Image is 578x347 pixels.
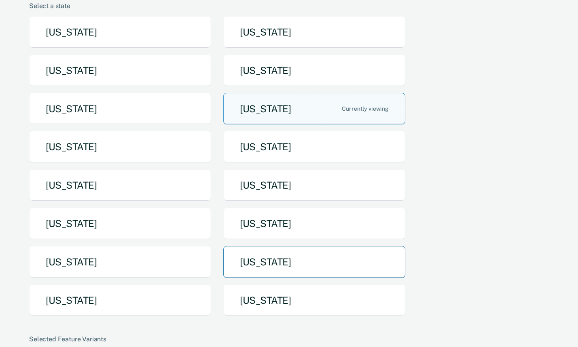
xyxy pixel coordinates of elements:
button: [US_STATE] [223,169,405,201]
div: Selected Feature Variants [29,335,546,343]
button: [US_STATE] [223,208,405,240]
button: [US_STATE] [223,284,405,316]
button: [US_STATE] [29,208,211,240]
button: [US_STATE] [29,16,211,48]
div: Select a state [29,2,546,10]
button: [US_STATE] [29,284,211,316]
button: [US_STATE] [223,93,405,125]
button: [US_STATE] [29,246,211,278]
button: [US_STATE] [223,131,405,163]
button: [US_STATE] [29,169,211,201]
button: [US_STATE] [223,55,405,86]
button: [US_STATE] [29,131,211,163]
button: [US_STATE] [223,16,405,48]
button: [US_STATE] [29,55,211,86]
button: [US_STATE] [29,93,211,125]
button: [US_STATE] [223,246,405,278]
